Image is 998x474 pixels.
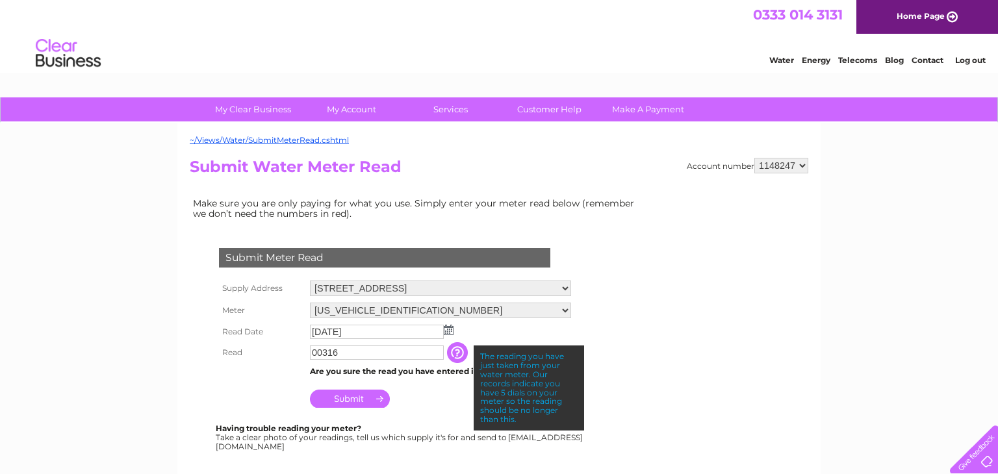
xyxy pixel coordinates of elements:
a: Energy [802,55,830,65]
div: Account number [687,158,808,173]
a: My Account [298,97,405,121]
div: The reading you have just taken from your water meter. Our records indicate you have 5 dials on y... [474,345,584,430]
img: ... [444,325,454,335]
img: logo.png [35,34,101,73]
a: Telecoms [838,55,877,65]
a: 0333 014 3131 [753,6,843,23]
td: Make sure you are only paying for what you use. Simply enter your meter read below (remember we d... [190,195,645,222]
input: Information [447,342,470,363]
input: Submit [310,390,390,408]
td: Are you sure the read you have entered is correct? [307,363,574,380]
th: Read Date [216,321,307,342]
div: Submit Meter Read [219,248,550,268]
h2: Submit Water Meter Read [190,158,808,182]
a: Log out [955,55,986,65]
div: Clear Business is a trading name of Verastar Limited (registered in [GEOGRAPHIC_DATA] No. 3667643... [193,7,807,63]
a: My Clear Business [199,97,307,121]
a: Water [769,55,794,65]
th: Read [216,342,307,363]
th: Supply Address [216,277,307,299]
a: Blog [885,55,904,65]
b: Having trouble reading your meter? [216,423,361,433]
a: Services [397,97,504,121]
div: Take a clear photo of your readings, tell us which supply it's for and send to [EMAIL_ADDRESS][DO... [216,424,585,451]
th: Meter [216,299,307,321]
a: ~/Views/Water/SubmitMeterRead.cshtml [190,135,349,145]
a: Customer Help [496,97,603,121]
a: Make A Payment [595,97,702,121]
a: Contact [912,55,943,65]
